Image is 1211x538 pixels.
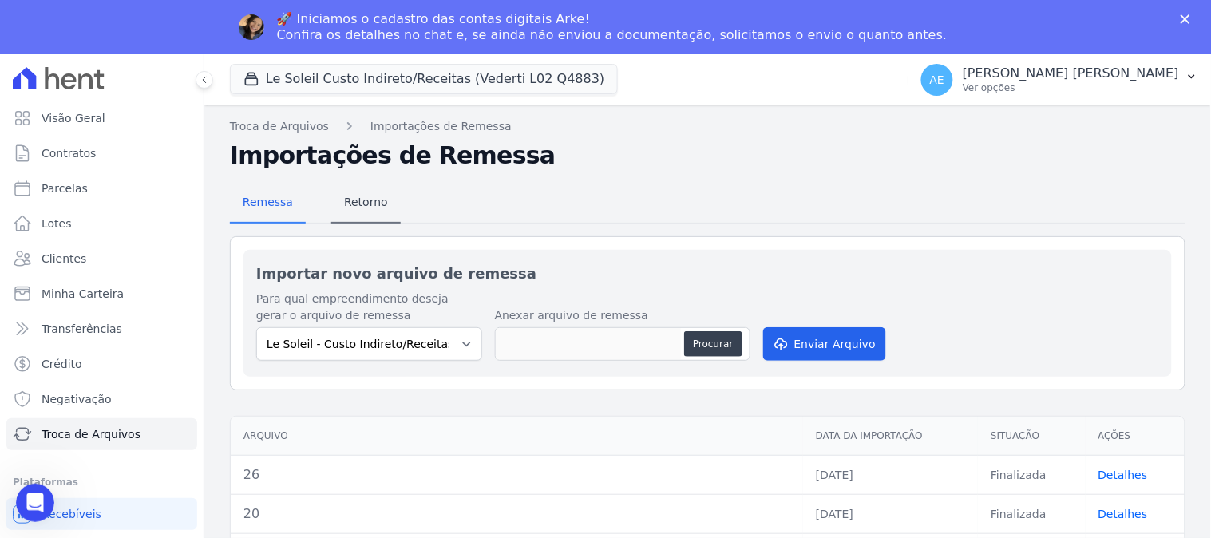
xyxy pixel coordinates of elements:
span: Visão Geral [42,110,105,126]
a: Parcelas [6,172,197,204]
nav: Breadcrumb [230,118,1185,135]
a: Visão Geral [6,102,197,134]
td: [DATE] [803,456,978,495]
a: Detalhes [1098,469,1148,481]
td: Finalizada [978,495,1085,534]
label: Para qual empreendimento deseja gerar o arquivo de remessa [256,291,482,324]
p: Ver opções [963,81,1179,94]
h2: Importar novo arquivo de remessa [256,263,1159,284]
span: Minha Carteira [42,286,124,302]
th: Arquivo [231,417,803,456]
span: Parcelas [42,180,88,196]
th: Situação [978,417,1085,456]
h2: Importações de Remessa [230,141,1185,170]
a: Recebíveis [6,498,197,530]
div: Fechar [1181,14,1197,24]
span: Troca de Arquivos [42,426,140,442]
nav: Tab selector [230,183,401,224]
button: AE [PERSON_NAME] [PERSON_NAME] Ver opções [908,57,1211,102]
div: 26 [243,465,790,485]
th: Ações [1086,417,1185,456]
span: Crédito [42,356,82,372]
button: Le Soleil Custo Indireto/Receitas (Vederti L02 Q4883) [230,64,618,94]
th: Data da Importação [803,417,978,456]
a: Troca de Arquivos [6,418,197,450]
td: [DATE] [803,495,978,534]
p: [PERSON_NAME] [PERSON_NAME] [963,65,1179,81]
span: Negativação [42,391,112,407]
a: Crédito [6,348,197,380]
span: Lotes [42,216,72,231]
a: Negativação [6,383,197,415]
iframe: Intercom live chat [16,484,54,522]
span: Contratos [42,145,96,161]
a: Transferências [6,313,197,345]
div: 20 [243,504,790,524]
button: Enviar Arquivo [763,327,886,361]
span: Retorno [334,186,398,218]
a: Retorno [331,183,401,224]
div: 🚀 Iniciamos o cadastro das contas digitais Arke! Confira os detalhes no chat e, se ainda não envi... [277,11,948,43]
td: Finalizada [978,456,1085,495]
span: Transferências [42,321,122,337]
a: Remessa [230,183,306,224]
span: AE [930,74,944,85]
a: Importações de Remessa [370,118,512,135]
span: Remessa [233,186,303,218]
a: Clientes [6,243,197,275]
a: Detalhes [1098,508,1148,520]
a: Lotes [6,208,197,239]
a: Contratos [6,137,197,169]
div: Plataformas [13,473,191,492]
a: Troca de Arquivos [230,118,329,135]
span: Recebíveis [42,506,101,522]
a: Minha Carteira [6,278,197,310]
span: Clientes [42,251,86,267]
img: Profile image for Adriane [239,14,264,40]
button: Procurar [684,331,742,357]
label: Anexar arquivo de remessa [495,307,750,324]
